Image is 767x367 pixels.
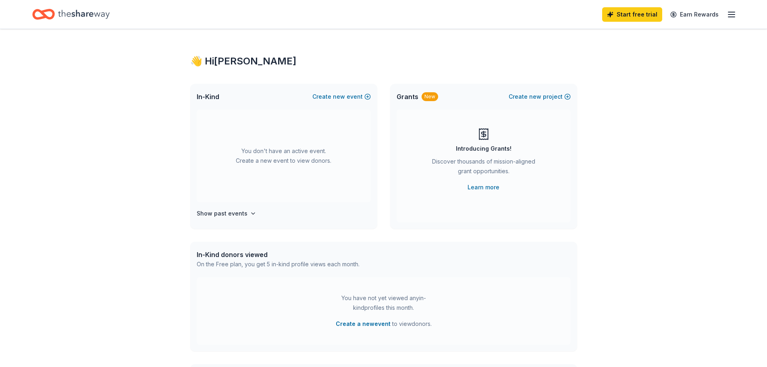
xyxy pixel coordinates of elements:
div: You don't have an active event. Create a new event to view donors. [197,110,371,202]
div: New [422,92,438,101]
div: On the Free plan, you get 5 in-kind profile views each month. [197,259,360,269]
div: In-Kind donors viewed [197,250,360,259]
span: to view donors . [336,319,432,329]
span: Grants [397,92,418,102]
span: In-Kind [197,92,219,102]
div: Discover thousands of mission-aligned grant opportunities. [429,157,538,179]
div: Introducing Grants! [456,144,511,153]
div: 👋 Hi [PERSON_NAME] [190,55,577,68]
div: You have not yet viewed any in-kind profiles this month. [333,293,434,313]
button: Create a newevent [336,319,391,329]
a: Home [32,5,110,24]
a: Learn more [468,182,499,192]
span: new [529,92,541,102]
button: Show past events [197,209,256,218]
button: Createnewproject [509,92,571,102]
button: Createnewevent [312,92,371,102]
a: Earn Rewards [665,7,723,22]
a: Start free trial [602,7,662,22]
span: new [333,92,345,102]
h4: Show past events [197,209,247,218]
